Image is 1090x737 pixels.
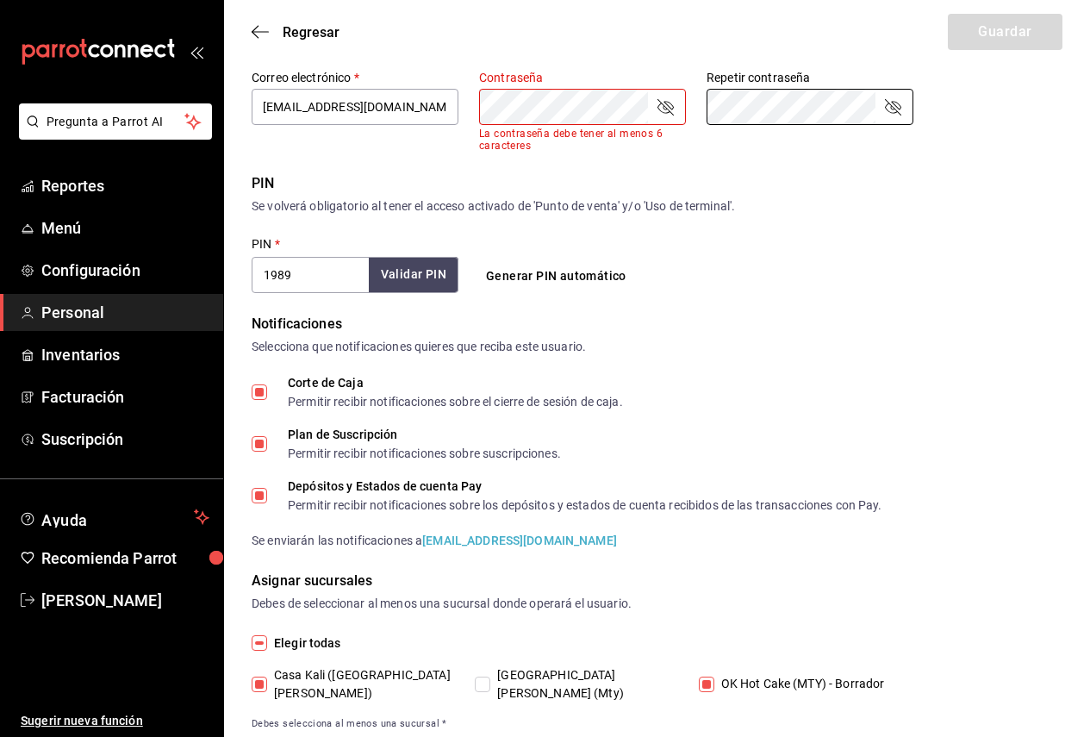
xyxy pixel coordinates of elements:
[21,712,209,730] span: Sugerir nueva función
[41,174,209,197] span: Reportes
[655,97,676,117] button: passwordField
[12,125,212,143] a: Pregunta a Parrot AI
[479,128,686,153] p: La contraseña debe tener al menos 6 caracteres
[267,634,341,653] span: Elegir todas
[41,301,209,324] span: Personal
[41,589,209,612] span: [PERSON_NAME]
[190,45,203,59] button: open_drawer_menu
[41,547,209,570] span: Recomienda Parrot
[288,480,882,492] div: Depósitos y Estados de cuenta Pay
[19,103,212,140] button: Pregunta a Parrot AI
[41,428,209,451] span: Suscripción
[252,716,1062,732] span: Debes selecciona al menos una sucursal *
[369,257,458,292] button: Validar PIN
[252,237,280,249] label: PIN
[479,72,686,84] label: Contraseña
[252,257,369,293] input: 3 a 6 dígitos
[252,72,458,84] label: Correo electrónico
[288,396,623,408] div: Permitir recibir notificaciones sobre el cierre de sesión de caja.
[490,666,676,703] span: [GEOGRAPHIC_DATA][PERSON_NAME] (Mty)
[252,24,339,41] button: Regresar
[41,385,209,409] span: Facturación
[267,666,452,703] span: Casa Kali ([GEOGRAPHIC_DATA][PERSON_NAME])
[252,89,458,125] input: ejemplo@gmail.com
[252,595,1062,613] div: Debes de seleccionar al menos una sucursal donde operará el usuario.
[252,338,1062,356] div: Selecciona que notificaciones quieres que reciba este usuario.
[283,24,339,41] span: Regresar
[707,72,913,84] label: Repetir contraseña
[288,428,561,440] div: Plan de Suscripción
[41,343,209,366] span: Inventarios
[252,571,1062,591] div: Asignar sucursales
[252,314,1062,334] div: Notificaciones
[479,260,633,292] button: Generar PIN automático
[41,259,209,282] span: Configuración
[288,499,882,511] div: Permitir recibir notificaciones sobre los depósitos y estados de cuenta recibidos de las transacc...
[714,675,885,693] span: OK Hot Cake (MTY) - Borrador
[47,113,185,131] span: Pregunta a Parrot AI
[422,534,617,547] strong: [EMAIL_ADDRESS][DOMAIN_NAME]
[288,447,561,459] div: Permitir recibir notificaciones sobre suscripciones.
[882,97,903,117] button: passwordField
[252,173,1062,194] div: PIN
[41,507,187,528] span: Ayuda
[288,377,623,389] div: Corte de Caja
[252,532,1062,550] div: Se enviarán las notificaciones a
[252,197,1062,215] div: Se volverá obligatorio al tener el acceso activado de 'Punto de venta' y/o 'Uso de terminal'.
[41,216,209,240] span: Menú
